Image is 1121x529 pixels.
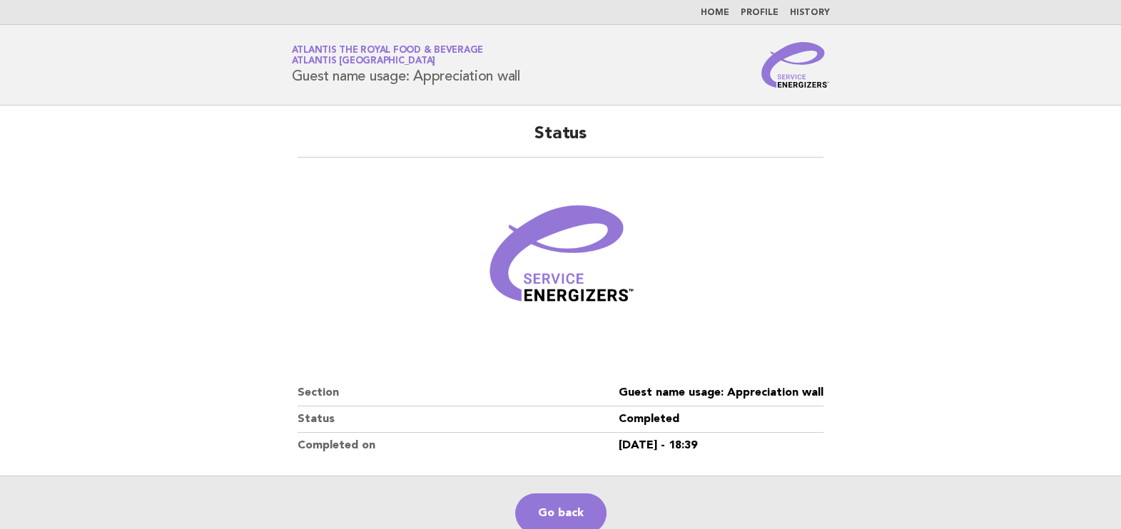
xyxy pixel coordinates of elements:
dd: Completed [619,406,823,433]
dd: [DATE] - 18:39 [619,433,823,458]
img: Verified [475,175,646,346]
dt: Status [298,406,619,433]
a: Home [701,9,729,17]
a: Atlantis the Royal Food & BeverageAtlantis [GEOGRAPHIC_DATA] [292,46,484,66]
h2: Status [298,123,824,158]
a: History [790,9,830,17]
dt: Completed on [298,433,619,458]
dd: Guest name usage: Appreciation wall [619,380,823,406]
span: Atlantis [GEOGRAPHIC_DATA] [292,57,436,66]
h1: Guest name usage: Appreciation wall [292,46,520,83]
a: Profile [741,9,778,17]
dt: Section [298,380,619,406]
img: Service Energizers [761,42,830,88]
